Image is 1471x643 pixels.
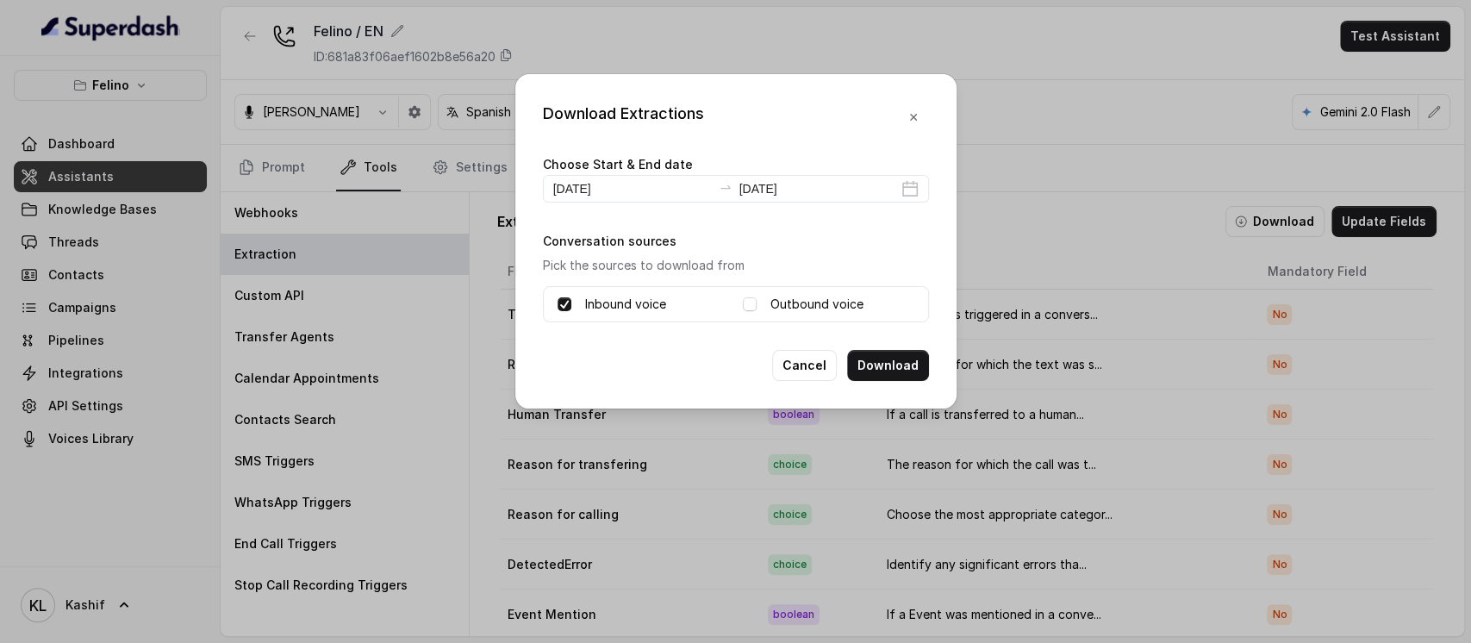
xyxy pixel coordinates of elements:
span: swap-right [719,180,732,194]
button: Cancel [772,350,837,381]
label: Outbound voice [770,294,863,315]
input: End date [739,179,898,198]
input: Start date [553,179,712,198]
label: Choose Start & End date [543,157,693,172]
p: Pick the sources to download from [543,255,929,276]
label: Inbound voice [585,294,666,315]
button: Download [847,350,929,381]
div: Download Extractions [543,102,704,133]
label: Conversation sources [543,234,676,248]
span: to [719,180,732,194]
